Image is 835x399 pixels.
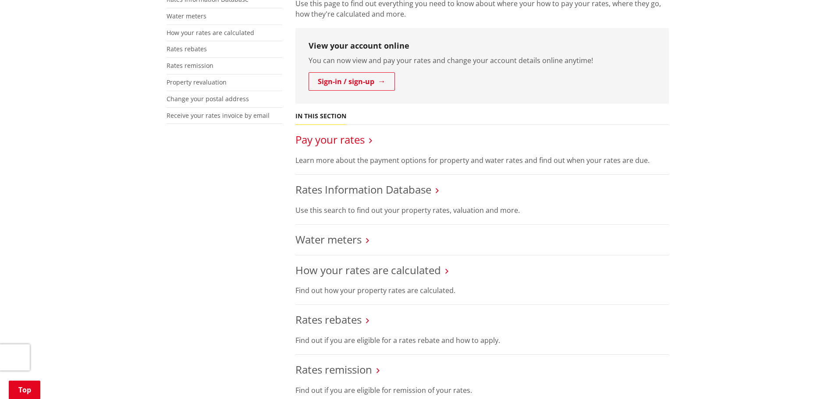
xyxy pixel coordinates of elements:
[295,335,669,346] p: Find out if you are eligible for a rates rebate and how to apply.
[167,78,227,86] a: Property revaluation
[167,61,213,70] a: Rates remission
[9,381,40,399] a: Top
[309,55,656,66] p: You can now view and pay your rates and change your account details online anytime!
[795,362,826,394] iframe: Messenger Launcher
[295,362,372,377] a: Rates remission
[309,72,395,91] a: Sign-in / sign-up
[295,113,346,120] h5: In this section
[295,263,441,277] a: How your rates are calculated
[295,312,362,327] a: Rates rebates
[295,385,669,395] p: Find out if you are eligible for remission of your rates.
[295,155,669,166] p: Learn more about the payment options for property and water rates and find out when your rates ar...
[167,111,270,120] a: Receive your rates invoice by email
[167,28,254,37] a: How your rates are calculated
[295,132,365,147] a: Pay your rates
[167,12,206,20] a: Water meters
[167,45,207,53] a: Rates rebates
[295,182,431,197] a: Rates Information Database
[295,285,669,296] p: Find out how your property rates are calculated.
[295,205,669,215] p: Use this search to find out your property rates, valuation and more.
[309,41,656,51] h3: View your account online
[167,95,249,103] a: Change your postal address
[295,232,362,247] a: Water meters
